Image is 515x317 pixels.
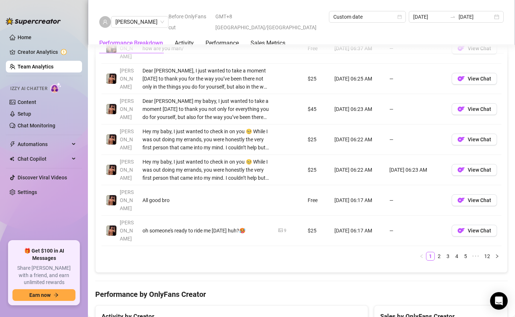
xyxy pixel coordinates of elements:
img: OF [457,105,465,113]
a: Settings [18,189,37,195]
span: user [103,19,108,25]
td: — [385,64,447,94]
span: [PERSON_NAME] [120,159,134,181]
a: OFView Chat [452,108,497,114]
td: [DATE] 06:25 AM [330,64,385,94]
span: GMT+8 [GEOGRAPHIC_DATA]/[GEOGRAPHIC_DATA] [215,11,325,33]
div: oh someone's ready to ride me [DATE] huh?🥵 [142,227,270,235]
span: Izzy AI Chatter [10,85,47,92]
span: [PERSON_NAME] [120,68,134,90]
td: — [385,124,447,155]
img: Zach [106,74,116,84]
span: Before OnlyFans cut [168,11,211,33]
span: ••• [470,252,482,261]
a: OFView Chat [452,138,497,144]
td: $25 [303,124,330,155]
li: 12 [482,252,493,261]
img: Zach [106,195,116,205]
td: [DATE] 06:17 AM [330,216,385,246]
input: End date [459,13,493,21]
span: [PERSON_NAME] [120,220,134,242]
span: Custom date [333,11,401,22]
span: Chat Copilot [18,153,70,165]
a: OFView Chat [452,199,497,205]
img: Zach [106,104,116,114]
td: — [385,185,447,216]
a: Discover Viral Videos [18,175,67,180]
span: picture [278,228,283,232]
span: thunderbolt [10,141,15,147]
td: $45 [303,94,330,124]
span: View Chat [468,106,491,112]
button: OFView Chat [452,225,497,236]
td: [DATE] 06:22 AM [330,155,385,185]
div: All good bro [142,196,270,204]
a: Creator Analytics exclamation-circle [18,46,76,58]
img: AI Chatter [50,82,62,93]
li: Next 5 Pages [470,252,482,261]
li: 2 [435,252,444,261]
li: 5 [461,252,470,261]
span: View Chat [468,228,491,234]
td: $25 [303,155,330,185]
div: Dear [PERSON_NAME], I just wanted to take a moment [DATE] to thank you for the way you’ve been th... [142,67,270,91]
button: OFView Chat [452,134,497,145]
button: OFView Chat [452,194,497,206]
span: View Chat [468,167,491,173]
span: Share [PERSON_NAME] with a friend, and earn unlimited rewards [12,265,75,286]
a: 3 [444,252,452,260]
img: OF [457,227,465,234]
span: to [450,14,456,20]
td: [DATE] 06:17 AM [330,185,385,216]
span: [PERSON_NAME] [120,98,134,120]
div: Performance Breakdown [99,39,163,48]
li: 4 [452,252,461,261]
a: OFView Chat [452,230,497,235]
button: right [493,252,501,261]
span: arrow-right [53,292,59,298]
button: OFView Chat [452,164,497,176]
li: Next Page [493,252,501,261]
span: 🎁 Get $100 in AI Messages [12,247,75,262]
a: Team Analytics [18,64,53,70]
div: Hey my baby, I just wanted to check in on you 🥺 While I was out doing my errands, you were honest... [142,158,270,182]
div: Sales Metrics [251,39,285,48]
button: Earn nowarrow-right [12,289,75,301]
span: [PERSON_NAME] [120,128,134,150]
a: Home [18,34,32,40]
img: Zach [106,134,116,145]
input: Start date [413,13,447,21]
td: [DATE] 06:23 AM [385,155,447,185]
td: — [385,94,447,124]
a: Chat Monitoring [18,123,55,128]
div: 9 [284,227,286,234]
img: OF [457,75,465,82]
span: Automations [18,138,70,150]
td: Free [303,185,330,216]
td: — [385,216,447,246]
div: Hey my baby, I just wanted to check in on you 🥺 While I was out doing my errands, you were honest... [142,127,270,152]
td: $25 [303,216,330,246]
span: right [495,254,499,258]
div: Dear [PERSON_NAME] my babyy, I just wanted to take a moment [DATE] to thank you not only for ever... [142,97,270,121]
a: 2 [435,252,443,260]
a: 5 [462,252,470,260]
img: Zach [106,225,116,236]
a: 12 [482,252,492,260]
img: OF [457,166,465,174]
span: swap-right [450,14,456,20]
td: $25 [303,64,330,94]
span: [PERSON_NAME] [120,189,134,211]
button: left [417,252,426,261]
a: OFView Chat [452,78,497,83]
span: calendar [397,15,402,19]
h4: Performance by OnlyFans Creator [95,289,508,299]
span: View Chat [468,197,491,203]
span: left [419,254,424,258]
div: Performance [205,39,239,48]
li: Previous Page [417,252,426,261]
li: 3 [444,252,452,261]
button: OFView Chat [452,73,497,85]
img: Chat Copilot [10,156,14,161]
a: Content [18,99,36,105]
